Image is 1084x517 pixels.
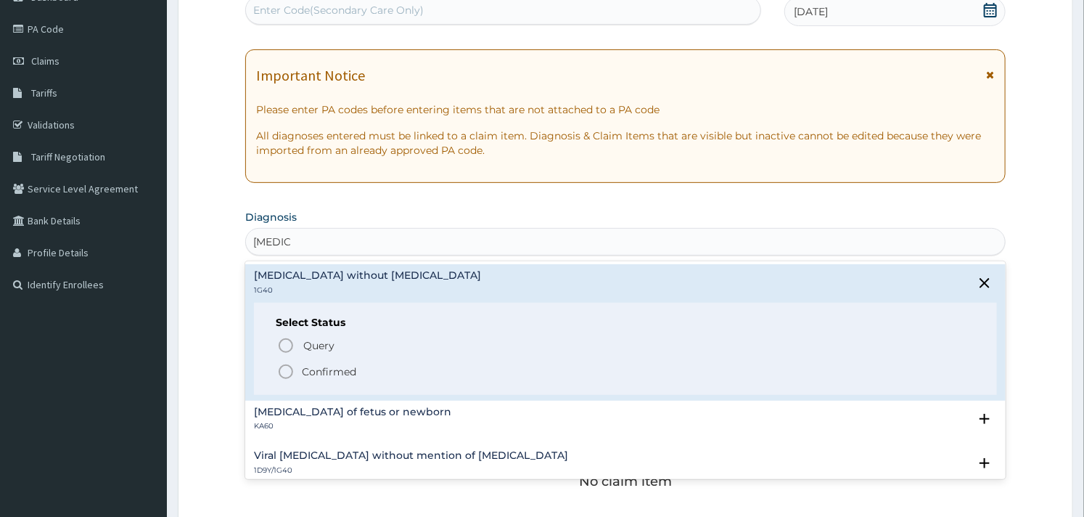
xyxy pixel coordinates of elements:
[254,465,568,476] p: 1D9Y/1G40
[976,274,993,292] i: close select status
[31,86,57,99] span: Tariffs
[31,54,59,68] span: Claims
[256,68,365,84] h1: Important Notice
[579,474,672,489] p: No claim item
[254,270,481,281] h4: [MEDICAL_DATA] without [MEDICAL_DATA]
[976,410,993,428] i: open select status
[276,317,974,328] h6: Select Status
[31,150,105,163] span: Tariff Negotiation
[245,210,297,224] label: Diagnosis
[256,129,994,158] p: All diagnoses entered must be linked to a claim item. Diagnosis & Claim Items that are visible bu...
[277,337,295,354] i: status option query
[254,450,568,461] h4: Viral [MEDICAL_DATA] without mention of [MEDICAL_DATA]
[254,285,481,296] p: 1G40
[302,365,356,379] p: Confirmed
[976,455,993,472] i: open select status
[254,421,451,431] p: KA60
[277,363,295,380] i: status option filled
[794,4,828,19] span: [DATE]
[253,3,424,17] div: Enter Code(Secondary Care Only)
[256,102,994,117] p: Please enter PA codes before entering items that are not attached to a PA code
[254,407,451,418] h4: [MEDICAL_DATA] of fetus or newborn
[303,338,334,353] span: Query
